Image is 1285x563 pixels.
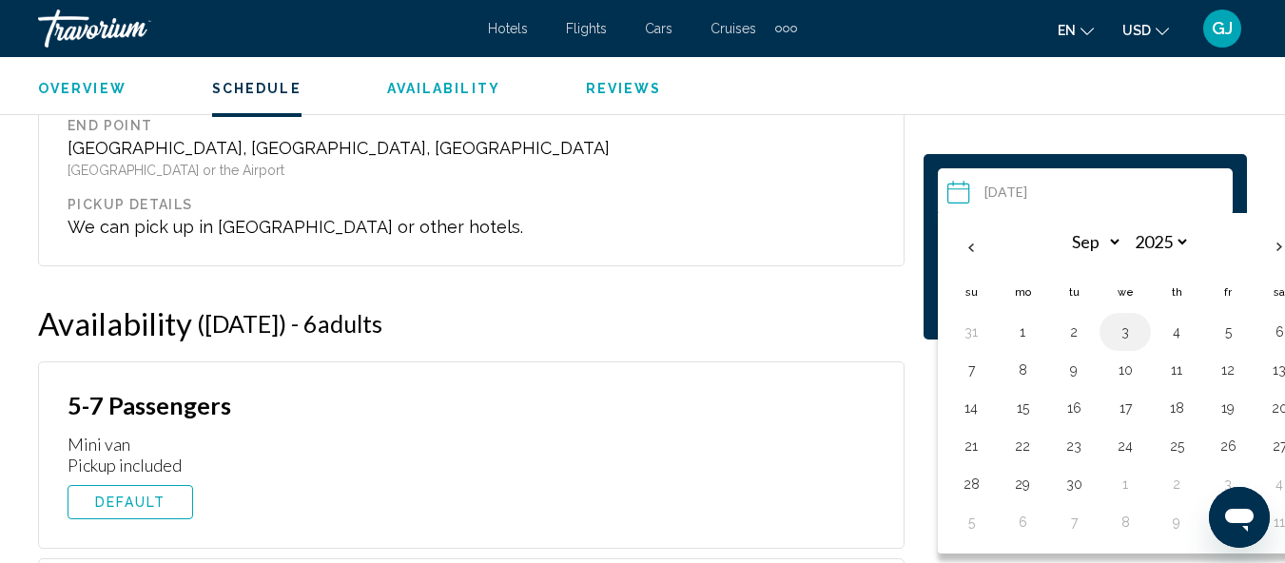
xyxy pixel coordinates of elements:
[1059,509,1089,535] button: Day 7
[1059,433,1089,459] button: Day 23
[1007,509,1038,535] button: Day 6
[956,395,986,421] button: Day 14
[1007,357,1038,383] button: Day 8
[956,471,986,497] button: Day 28
[212,81,302,96] span: Schedule
[1197,9,1247,49] button: User Menu
[956,433,986,459] button: Day 21
[212,80,302,97] button: Schedule
[1161,319,1192,345] button: Day 4
[1213,319,1243,345] button: Day 5
[68,138,875,158] div: [GEOGRAPHIC_DATA], [GEOGRAPHIC_DATA], [GEOGRAPHIC_DATA]
[1007,471,1038,497] button: Day 29
[1059,395,1089,421] button: Day 16
[1161,471,1192,497] button: Day 2
[38,81,127,96] span: Overview
[318,309,382,338] span: Adults
[586,81,662,96] span: Reviews
[38,80,127,97] button: Overview
[38,304,192,342] h2: Availability
[1161,509,1192,535] button: Day 9
[566,21,607,36] a: Flights
[586,80,662,97] button: Reviews
[1058,23,1076,38] span: en
[1122,23,1151,38] span: USD
[1059,357,1089,383] button: Day 9
[1007,395,1038,421] button: Day 15
[68,118,875,133] div: End point
[1213,471,1243,497] button: Day 3
[1007,433,1038,459] button: Day 22
[68,391,599,419] h3: 5-7 Passengers
[775,13,797,44] button: Extra navigation items
[95,495,166,510] span: DEFAULT
[1110,357,1140,383] button: Day 10
[645,21,672,36] a: Cars
[1110,319,1140,345] button: Day 3
[1007,319,1038,345] button: Day 1
[1209,487,1270,548] iframe: Button to launch messaging window
[68,434,599,476] div: Mini van Pickup included
[1161,357,1192,383] button: Day 11
[68,197,875,212] div: Pickup details
[1213,395,1243,421] button: Day 19
[711,21,756,36] a: Cruises
[945,225,997,269] button: Previous month
[1110,395,1140,421] button: Day 17
[1161,433,1192,459] button: Day 25
[1161,395,1192,421] button: Day 18
[68,163,875,178] div: [GEOGRAPHIC_DATA] or the Airport
[1213,357,1243,383] button: Day 12
[197,309,286,338] span: ([DATE])
[1058,16,1094,44] button: Change language
[68,217,875,237] p: We can pick up in [GEOGRAPHIC_DATA] or other hotels.
[68,485,193,519] button: DEFAULT
[1128,225,1190,259] select: Select year
[1110,509,1140,535] button: Day 8
[956,319,986,345] button: Day 31
[1059,319,1089,345] button: Day 2
[1059,471,1089,497] button: Day 30
[38,10,469,48] a: Travorium
[1110,433,1140,459] button: Day 24
[488,21,528,36] a: Hotels
[1212,19,1233,38] span: GJ
[1122,16,1169,44] button: Change currency
[291,309,382,338] span: - 6
[1110,471,1140,497] button: Day 1
[387,80,500,97] button: Availability
[956,509,986,535] button: Day 5
[1061,225,1122,259] select: Select month
[956,357,986,383] button: Day 7
[387,81,500,96] span: Availability
[1213,433,1243,459] button: Day 26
